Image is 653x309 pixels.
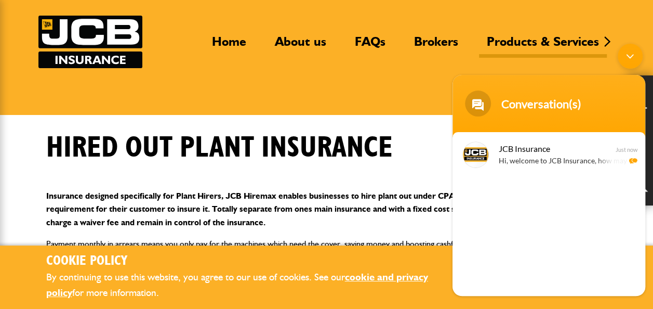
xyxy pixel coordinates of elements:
[46,271,428,299] a: cookie and privacy policy
[479,34,607,58] a: Products & Services
[447,38,650,301] iframe: SalesIQ Chatwindow
[46,131,393,165] h1: Hired out plant insurance
[38,16,142,68] img: JCB Insurance Services logo
[46,189,607,229] p: Insurance designed specifically for Plant Hirers, JCB Hiremax enables businesses to hire plant ou...
[204,34,254,58] a: Home
[347,34,393,58] a: FAQs
[46,269,459,301] p: By continuing to use this website, you agree to our use of cookies. See our for more information.
[46,237,607,251] p: Payment monthly in arrears means you only pay for the machines which need the cover, saving money...
[38,16,142,68] a: JCB Insurance Services
[267,34,334,58] a: About us
[406,34,466,58] a: Brokers
[46,253,459,269] h2: Cookie Policy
